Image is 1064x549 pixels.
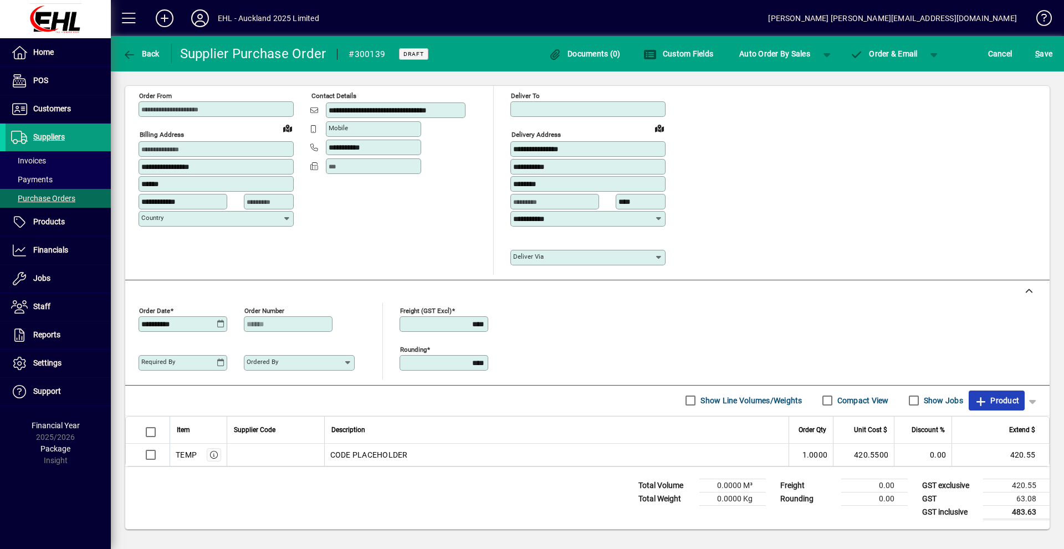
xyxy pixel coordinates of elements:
[6,265,111,293] a: Jobs
[6,189,111,208] a: Purchase Orders
[141,358,175,366] mat-label: Required by
[176,449,197,460] div: TEMP
[513,253,544,260] mat-label: Deliver via
[6,151,111,170] a: Invoices
[983,492,1050,505] td: 63.08
[511,92,540,100] mat-label: Deliver To
[734,44,816,64] button: Auto Order By Sales
[917,505,983,519] td: GST inclusive
[833,444,894,466] td: 420.5500
[247,358,278,366] mat-label: Ordered by
[147,8,182,28] button: Add
[845,44,923,64] button: Order & Email
[1028,2,1050,38] a: Knowledge Base
[111,44,172,64] app-page-header-button: Back
[33,76,48,85] span: POS
[6,350,111,377] a: Settings
[11,194,75,203] span: Purchase Orders
[11,156,46,165] span: Invoices
[775,479,841,492] td: Freight
[835,395,889,406] label: Compact View
[180,45,326,63] div: Supplier Purchase Order
[643,49,713,58] span: Custom Fields
[122,49,160,58] span: Back
[6,170,111,189] a: Payments
[651,119,668,137] a: View on map
[699,479,766,492] td: 0.0000 M³
[33,330,60,339] span: Reports
[894,444,952,466] td: 0.00
[400,345,427,353] mat-label: Rounding
[6,95,111,123] a: Customers
[139,306,170,314] mat-label: Order date
[33,274,50,283] span: Jobs
[349,45,385,63] div: #300139
[6,237,111,264] a: Financials
[974,392,1019,409] span: Product
[841,492,908,505] td: 0.00
[40,444,70,453] span: Package
[546,44,623,64] button: Documents (0)
[841,479,908,492] td: 0.00
[922,395,963,406] label: Show Jobs
[1035,45,1052,63] span: ave
[775,492,841,505] td: Rounding
[33,132,65,141] span: Suppliers
[969,391,1025,411] button: Product
[799,424,826,436] span: Order Qty
[952,444,1049,466] td: 420.55
[329,124,348,132] mat-label: Mobile
[400,306,452,314] mat-label: Freight (GST excl)
[279,119,296,137] a: View on map
[917,479,983,492] td: GST exclusive
[1009,424,1035,436] span: Extend $
[11,175,53,184] span: Payments
[120,44,162,64] button: Back
[218,9,319,27] div: EHL - Auckland 2025 Limited
[698,395,802,406] label: Show Line Volumes/Weights
[33,387,61,396] span: Support
[854,424,887,436] span: Unit Cost $
[768,9,1017,27] div: [PERSON_NAME] [PERSON_NAME][EMAIL_ADDRESS][DOMAIN_NAME]
[6,39,111,66] a: Home
[33,245,68,254] span: Financials
[983,479,1050,492] td: 420.55
[6,378,111,406] a: Support
[1032,44,1055,64] button: Save
[330,449,408,460] span: CODE PLACEHOLDER
[985,44,1015,64] button: Cancel
[1035,49,1040,58] span: S
[641,44,716,64] button: Custom Fields
[234,424,275,436] span: Supplier Code
[789,444,833,466] td: 1.0000
[549,49,621,58] span: Documents (0)
[33,217,65,226] span: Products
[33,302,50,311] span: Staff
[739,45,810,63] span: Auto Order By Sales
[988,45,1012,63] span: Cancel
[917,492,983,505] td: GST
[244,306,284,314] mat-label: Order number
[32,421,80,430] span: Financial Year
[33,48,54,57] span: Home
[177,424,190,436] span: Item
[850,49,918,58] span: Order & Email
[912,424,945,436] span: Discount %
[633,479,699,492] td: Total Volume
[6,67,111,95] a: POS
[182,8,218,28] button: Profile
[403,50,424,58] span: Draft
[983,505,1050,519] td: 483.63
[6,321,111,349] a: Reports
[699,492,766,505] td: 0.0000 Kg
[331,424,365,436] span: Description
[33,104,71,113] span: Customers
[633,492,699,505] td: Total Weight
[6,293,111,321] a: Staff
[141,214,163,222] mat-label: Country
[6,208,111,236] a: Products
[139,92,172,100] mat-label: Order from
[33,358,62,367] span: Settings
